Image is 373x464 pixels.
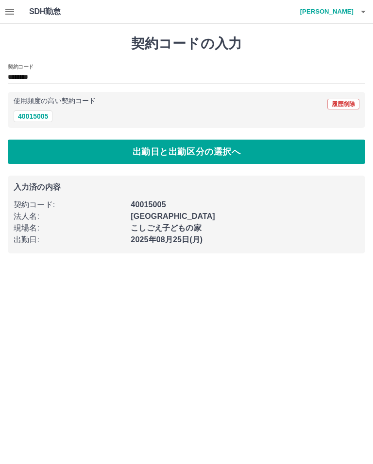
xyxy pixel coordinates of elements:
[14,211,125,222] p: 法人名 :
[131,235,203,244] b: 2025年08月25日(月)
[131,224,201,232] b: こしごえ子どもの家
[14,234,125,246] p: 出勤日 :
[14,222,125,234] p: 現場名 :
[14,110,52,122] button: 40015005
[14,98,96,105] p: 使用頻度の高い契約コード
[131,212,215,220] b: [GEOGRAPHIC_DATA]
[14,199,125,211] p: 契約コード :
[327,99,359,109] button: 履歴削除
[8,63,34,71] h2: 契約コード
[14,183,359,191] p: 入力済の内容
[8,36,365,52] h1: 契約コードの入力
[131,200,166,209] b: 40015005
[8,140,365,164] button: 出勤日と出勤区分の選択へ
